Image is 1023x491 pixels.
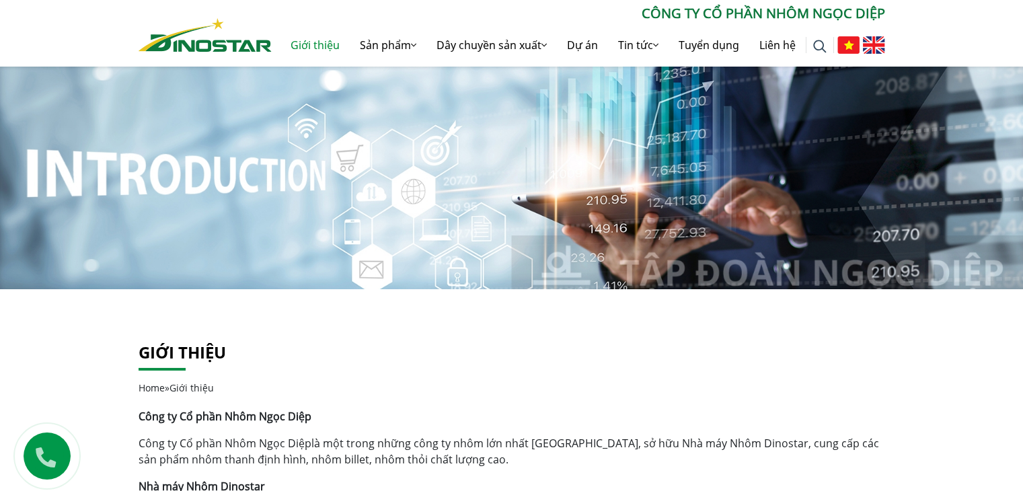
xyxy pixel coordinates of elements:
[426,24,557,67] a: Dây chuyền sản xuất
[749,24,806,67] a: Liên hệ
[169,381,214,394] span: Giới thiệu
[272,3,885,24] p: CÔNG TY CỔ PHẦN NHÔM NGỌC DIỆP
[139,409,311,424] strong: Công ty Cổ phần Nhôm Ngọc Diệp
[669,24,749,67] a: Tuyển dụng
[139,435,885,467] p: là một trong những công ty nhôm lớn nhất [GEOGRAPHIC_DATA], sở hữu Nhà máy Nhôm Dinostar, cung cấ...
[139,436,311,451] a: Công ty Cổ phần Nhôm Ngọc Diệp
[863,36,885,54] img: English
[139,18,272,52] img: Nhôm Dinostar
[813,40,827,53] img: search
[139,341,226,363] a: Giới thiệu
[557,24,608,67] a: Dự án
[837,36,860,54] img: Tiếng Việt
[139,381,165,394] a: Home
[608,24,669,67] a: Tin tức
[139,381,214,394] span: »
[280,24,350,67] a: Giới thiệu
[350,24,426,67] a: Sản phẩm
